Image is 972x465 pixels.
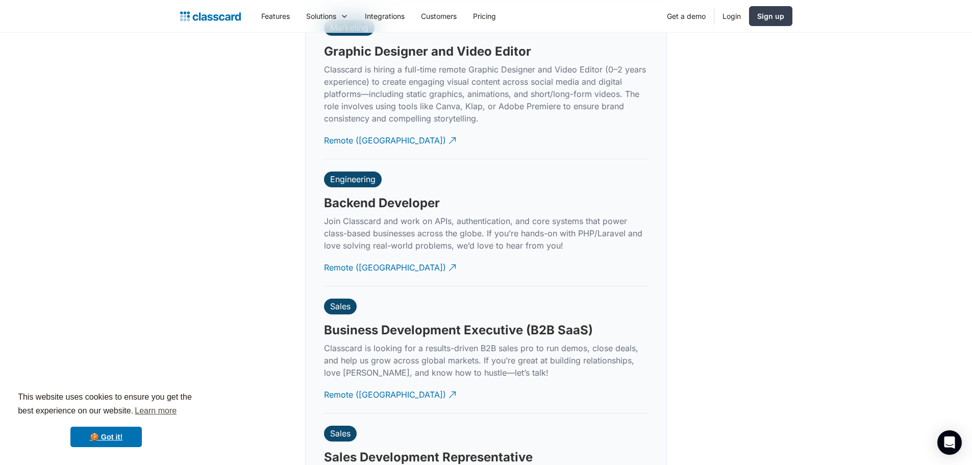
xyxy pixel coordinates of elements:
div: Solutions [298,5,357,28]
div: Remote ([GEOGRAPHIC_DATA]) [324,254,446,274]
a: Remote ([GEOGRAPHIC_DATA]) [324,127,458,155]
a: Login [714,5,749,28]
a: Remote ([GEOGRAPHIC_DATA]) [324,381,458,409]
a: Sign up [749,6,792,26]
a: dismiss cookie message [70,427,142,447]
div: Engineering [330,174,376,184]
div: Sales [330,301,351,311]
div: Solutions [306,11,336,21]
div: Sales [330,428,351,438]
a: Features [253,5,298,28]
span: This website uses cookies to ensure you get the best experience on our website. [18,391,194,419]
a: learn more about cookies [133,403,178,419]
a: home [180,9,241,23]
a: Remote ([GEOGRAPHIC_DATA]) [324,254,458,282]
p: Classcard is hiring a full-time remote Graphic Designer and Video Editor (0–2 years experience) t... [324,63,648,125]
h3: Backend Developer [324,195,440,211]
div: cookieconsent [8,381,204,457]
h3: Sales Development Representative [324,450,533,465]
div: Open Intercom Messenger [937,430,962,455]
a: Customers [413,5,465,28]
div: Remote ([GEOGRAPHIC_DATA]) [324,381,446,401]
div: Remote ([GEOGRAPHIC_DATA]) [324,127,446,146]
a: Integrations [357,5,413,28]
h3: Graphic Designer and Video Editor [324,44,531,59]
a: Get a demo [659,5,714,28]
p: Join Classcard and work on APIs, authentication, and core systems that power class-based business... [324,215,648,252]
div: Sign up [757,11,784,21]
p: Classcard is looking for a results-driven B2B sales pro to run demos, close deals, and help us gr... [324,342,648,379]
a: Pricing [465,5,504,28]
h3: Business Development Executive (B2B SaaS) [324,323,593,338]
